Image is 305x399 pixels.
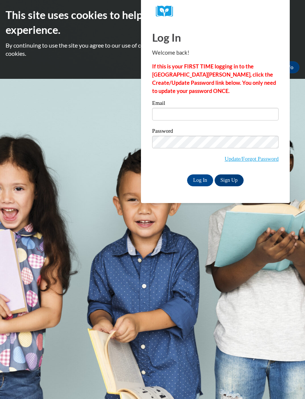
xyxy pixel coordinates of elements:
[187,174,213,186] input: Log In
[156,6,275,17] a: COX Campus
[225,156,279,162] a: Update/Forgot Password
[152,49,279,57] p: Welcome back!
[215,174,244,186] a: Sign Up
[275,369,299,393] iframe: Button to launch messaging window
[152,30,279,45] h1: Log In
[152,100,279,108] label: Email
[6,7,299,38] h2: This site uses cookies to help improve your learning experience.
[156,6,178,17] img: Logo brand
[152,63,276,94] strong: If this is your FIRST TIME logging in to the [GEOGRAPHIC_DATA][PERSON_NAME], click the Create/Upd...
[152,128,279,136] label: Password
[6,41,299,58] p: By continuing to use the site you agree to our use of cookies. Use the ‘More info’ button to read...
